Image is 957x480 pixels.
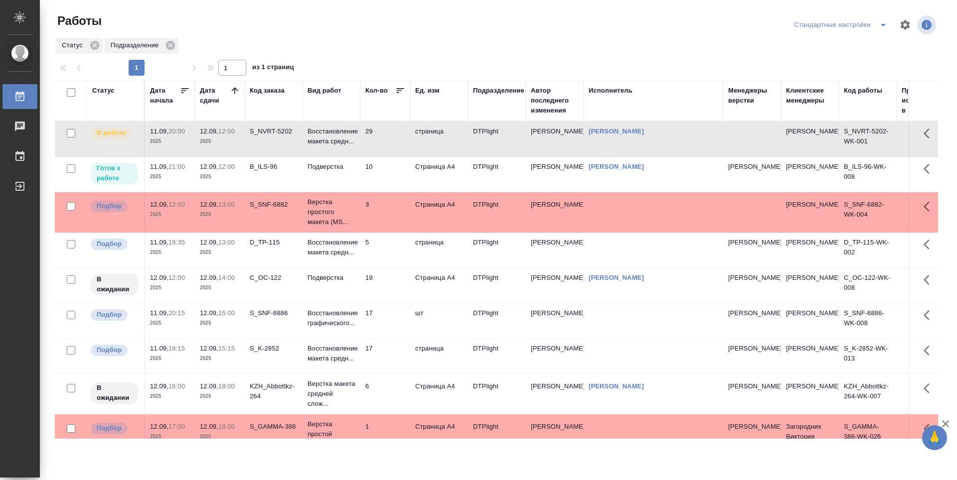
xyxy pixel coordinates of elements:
[97,423,122,433] p: Подбор
[360,195,410,230] td: 3
[526,268,584,303] td: [PERSON_NAME]
[200,86,230,106] div: Дата сдачи
[200,210,240,220] p: 2025
[410,233,468,267] td: страница
[839,195,897,230] td: S_SNF-6882-WK-004
[200,354,240,363] p: 2025
[410,157,468,192] td: Страница А4
[410,303,468,338] td: шт
[781,417,839,452] td: Загородних Виктория
[90,238,139,251] div: Можно подбирать исполнителей
[360,376,410,411] td: 6
[526,376,584,411] td: [PERSON_NAME]
[918,376,942,400] button: Здесь прячутся важные кнопки
[97,274,132,294] p: В ожидании
[308,86,341,96] div: Вид работ
[308,273,355,283] p: Подверстка
[360,417,410,452] td: 1
[218,423,235,430] p: 18:00
[468,417,526,452] td: DTPlight
[97,345,122,355] p: Подбор
[90,381,139,405] div: Исполнитель назначен, приступать к работе пока рано
[168,239,185,246] p: 19:35
[918,417,942,441] button: Здесь прячутся важные кнопки
[200,283,240,293] p: 2025
[360,233,410,267] td: 5
[308,197,355,227] p: Верстка простого макета (MS...
[200,172,240,182] p: 2025
[781,303,839,338] td: [PERSON_NAME]
[150,432,190,442] p: 2025
[168,127,185,135] p: 20:00
[410,376,468,411] td: Страница А4
[839,268,897,303] td: C_OC-122-WK-008
[728,238,776,247] p: [PERSON_NAME]
[728,86,776,106] div: Менеджеры верстки
[250,86,285,96] div: Код заказа
[468,339,526,373] td: DTPlight
[360,268,410,303] td: 19
[410,121,468,156] td: страница
[526,303,584,338] td: [PERSON_NAME]
[410,268,468,303] td: Страница А4
[168,274,185,281] p: 12:00
[308,126,355,146] p: Восстановление макета средн...
[90,200,139,213] div: Можно подбирать исполнителей
[218,309,235,317] p: 15:00
[728,273,776,283] p: [PERSON_NAME]
[728,381,776,391] p: [PERSON_NAME]
[200,247,240,257] p: 2025
[786,86,834,106] div: Клиентские менеджеры
[308,419,355,449] p: Верстка простой таблицы (MS...
[918,268,942,292] button: Здесь прячутся важные кнопки
[308,344,355,363] p: Восстановление макета средн...
[781,339,839,373] td: [PERSON_NAME]
[308,308,355,328] p: Восстановление графического...
[200,163,218,170] p: 12.09,
[839,303,897,338] td: S_SNF-6886-WK-008
[922,425,947,450] button: 🙏
[62,40,86,50] p: Статус
[200,201,218,208] p: 12.09,
[200,127,218,135] p: 12.09,
[918,233,942,256] button: Здесь прячутся важные кнопки
[365,86,388,96] div: Кол-во
[839,121,897,156] td: S_NVRT-5202-WK-001
[200,318,240,328] p: 2025
[918,339,942,362] button: Здесь прячутся важные кнопки
[526,157,584,192] td: [PERSON_NAME]
[250,308,298,318] div: S_SNF-6886
[150,210,190,220] p: 2025
[168,345,185,352] p: 18:15
[918,195,942,219] button: Здесь прячутся важные кнопки
[150,127,168,135] p: 11.09,
[781,233,839,267] td: [PERSON_NAME]
[473,86,524,96] div: Подразделение
[150,318,190,328] p: 2025
[90,273,139,296] div: Исполнитель назначен, приступать к работе пока рано
[250,422,298,432] div: S_GAMMA-386
[839,417,897,452] td: S_GAMMA-386-WK-026
[150,283,190,293] p: 2025
[839,233,897,267] td: D_TP-115-WK-002
[111,40,162,50] p: Подразделение
[589,382,644,390] a: [PERSON_NAME]
[97,239,122,249] p: Подбор
[781,376,839,411] td: [PERSON_NAME]
[200,239,218,246] p: 12.09,
[218,382,235,390] p: 18:00
[150,247,190,257] p: 2025
[410,339,468,373] td: страница
[90,344,139,357] div: Можно подбирать исполнителей
[90,126,139,140] div: Исполнитель выполняет работу
[218,345,235,352] p: 15:15
[360,303,410,338] td: 17
[105,38,178,54] div: Подразделение
[468,121,526,156] td: DTPlight
[218,239,235,246] p: 13:00
[728,422,776,432] p: [PERSON_NAME]
[781,157,839,192] td: [PERSON_NAME]
[55,13,102,29] span: Работы
[526,339,584,373] td: [PERSON_NAME]
[168,309,185,317] p: 20:15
